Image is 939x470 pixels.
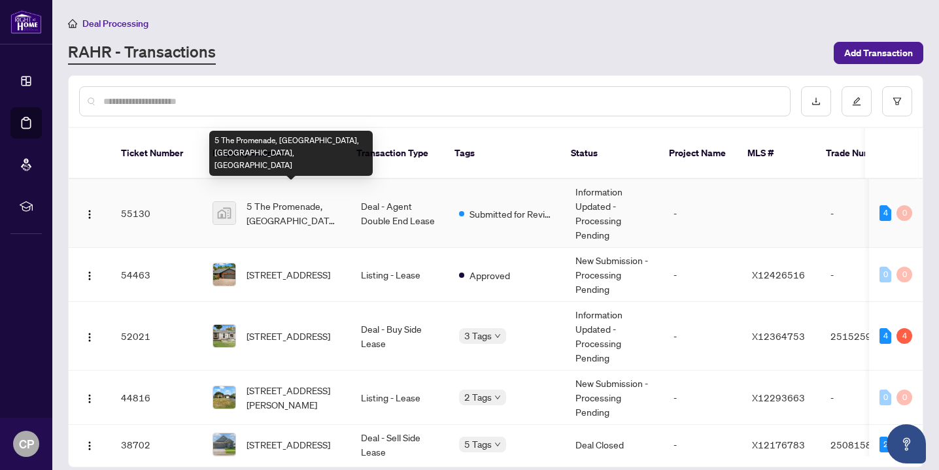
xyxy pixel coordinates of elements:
[464,328,492,343] span: 3 Tags
[111,302,202,371] td: 52021
[663,425,742,465] td: -
[213,433,235,456] img: thumbnail-img
[247,437,330,452] span: [STREET_ADDRESS]
[842,86,872,116] button: edit
[494,333,501,339] span: down
[834,42,923,64] button: Add Transaction
[896,390,912,405] div: 0
[111,248,202,302] td: 54463
[658,128,737,179] th: Project Name
[820,371,912,425] td: -
[896,267,912,282] div: 0
[247,199,340,227] span: 5 The Promenade, [GEOGRAPHIC_DATA], [GEOGRAPHIC_DATA], [GEOGRAPHIC_DATA]
[79,264,100,285] button: Logo
[82,18,148,29] span: Deal Processing
[820,248,912,302] td: -
[663,179,742,248] td: -
[663,371,742,425] td: -
[852,97,861,106] span: edit
[882,86,912,116] button: filter
[752,330,805,342] span: X12364753
[350,179,449,248] td: Deal - Agent Double End Lease
[820,179,912,248] td: -
[350,248,449,302] td: Listing - Lease
[879,205,891,221] div: 4
[752,439,805,450] span: X12176783
[815,128,907,179] th: Trade Number
[820,425,912,465] td: 2508158
[84,332,95,343] img: Logo
[469,268,510,282] span: Approved
[79,326,100,346] button: Logo
[879,328,891,344] div: 4
[209,131,373,176] div: 5 The Promenade, [GEOGRAPHIC_DATA], [GEOGRAPHIC_DATA], [GEOGRAPHIC_DATA]
[19,435,34,453] span: CP
[879,437,891,452] div: 2
[213,386,235,409] img: thumbnail-img
[494,441,501,448] span: down
[893,97,902,106] span: filter
[247,267,330,282] span: [STREET_ADDRESS]
[565,302,663,371] td: Information Updated - Processing Pending
[464,390,492,405] span: 2 Tags
[84,209,95,220] img: Logo
[752,269,805,280] span: X12426516
[560,128,658,179] th: Status
[887,424,926,463] button: Open asap
[84,394,95,404] img: Logo
[79,387,100,408] button: Logo
[663,302,742,371] td: -
[801,86,831,116] button: download
[111,371,202,425] td: 44816
[896,205,912,221] div: 0
[84,441,95,451] img: Logo
[565,425,663,465] td: Deal Closed
[79,203,100,224] button: Logo
[737,128,815,179] th: MLS #
[565,248,663,302] td: New Submission - Processing Pending
[896,328,912,344] div: 4
[247,329,330,343] span: [STREET_ADDRESS]
[565,179,663,248] td: Information Updated - Processing Pending
[350,302,449,371] td: Deal - Buy Side Lease
[494,394,501,401] span: down
[469,207,555,221] span: Submitted for Review
[844,42,913,63] span: Add Transaction
[79,434,100,455] button: Logo
[84,271,95,281] img: Logo
[565,371,663,425] td: New Submission - Processing Pending
[879,267,891,282] div: 0
[752,392,805,403] span: X12293663
[663,248,742,302] td: -
[68,41,216,65] a: RAHR - Transactions
[346,128,444,179] th: Transaction Type
[111,179,202,248] td: 55130
[879,390,891,405] div: 0
[350,425,449,465] td: Deal - Sell Side Lease
[464,437,492,452] span: 5 Tags
[820,302,912,371] td: 2515259
[350,371,449,425] td: Listing - Lease
[68,19,77,28] span: home
[111,128,202,179] th: Ticket Number
[111,425,202,465] td: 38702
[213,202,235,224] img: thumbnail-img
[247,383,340,412] span: [STREET_ADDRESS][PERSON_NAME]
[811,97,821,106] span: download
[444,128,560,179] th: Tags
[202,128,346,179] th: Property Address
[213,263,235,286] img: thumbnail-img
[10,10,42,34] img: logo
[213,325,235,347] img: thumbnail-img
